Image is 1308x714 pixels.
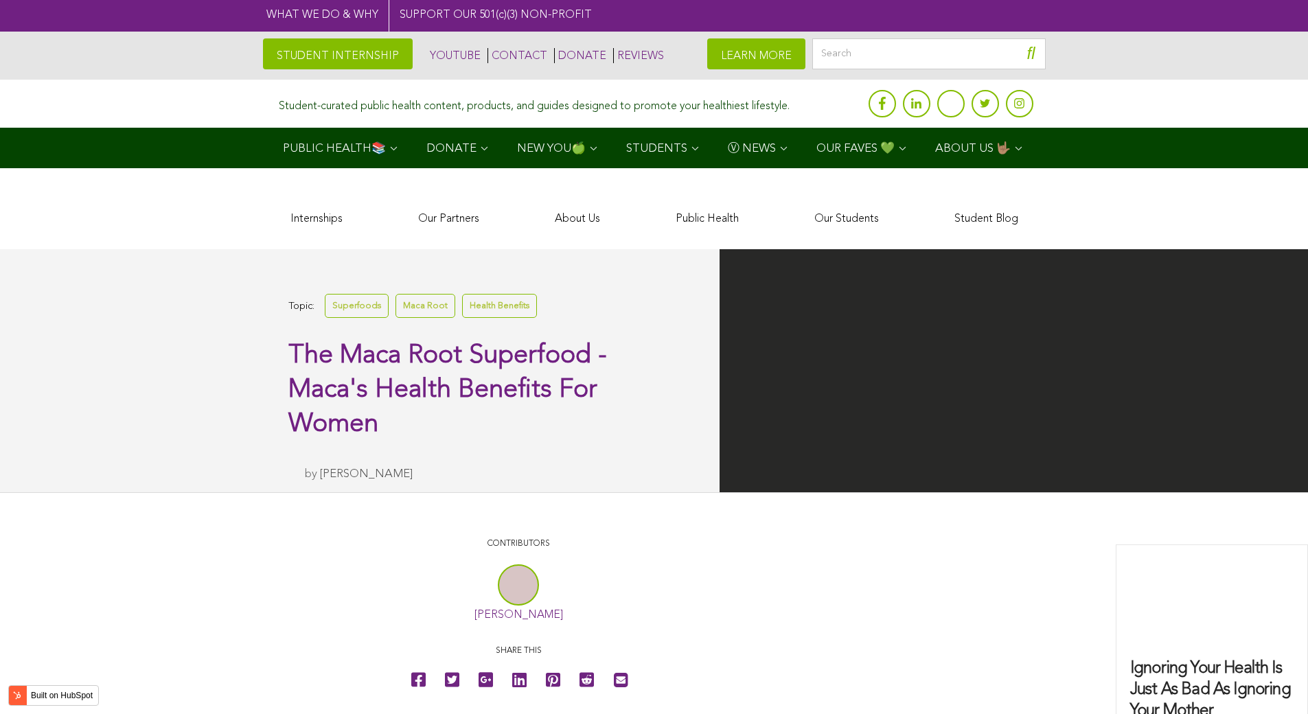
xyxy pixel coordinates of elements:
[305,468,317,480] span: by
[426,48,481,63] a: YOUTUBE
[279,93,790,113] div: Student-curated public health content, products, and guides designed to promote your healthiest l...
[1239,648,1308,714] iframe: Chat Widget
[320,468,413,480] a: [PERSON_NAME]
[728,143,776,154] span: Ⓥ NEWS
[288,343,607,437] span: The Maca Root Superfood - Maca's Health Benefits For Women
[707,38,805,69] a: LEARN MORE
[487,48,547,63] a: CONTACT
[462,294,537,318] a: Health Benefits
[395,294,455,318] a: Maca Root
[474,610,563,621] a: [PERSON_NAME]
[288,297,314,316] span: Topic:
[613,48,664,63] a: REVIEWS
[325,294,389,318] a: Superfoods
[517,143,586,154] span: NEW YOU🍏
[8,685,99,706] button: Built on HubSpot
[283,143,386,154] span: PUBLIC HEALTH📚
[9,687,25,704] img: HubSpot sprocket logo
[25,687,98,704] label: Built on HubSpot
[295,645,742,658] p: Share this
[554,48,606,63] a: DONATE
[426,143,477,154] span: DONATE
[812,38,1046,69] input: Search
[295,538,742,551] p: CONTRIBUTORS
[263,128,1046,168] div: Navigation Menu
[816,143,895,154] span: OUR FAVES 💚
[263,38,413,69] a: STUDENT INTERNSHIP
[626,143,687,154] span: STUDENTS
[935,143,1011,154] span: ABOUT US 🤟🏽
